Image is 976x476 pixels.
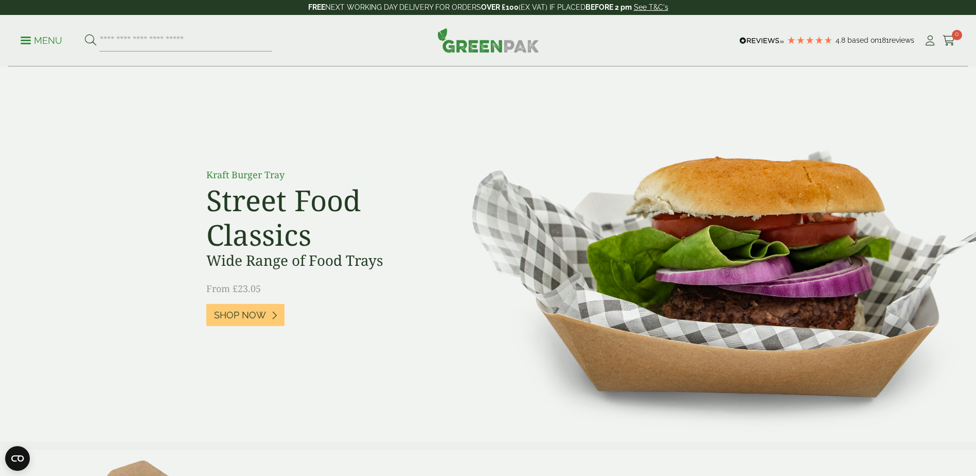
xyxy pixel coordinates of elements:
p: Menu [21,35,62,47]
i: My Account [924,36,936,46]
strong: BEFORE 2 pm [585,3,632,11]
i: Cart [943,36,955,46]
span: 4.8 [836,36,847,44]
span: Shop Now [214,310,266,321]
img: GreenPak Supplies [437,28,539,53]
span: reviews [889,36,914,44]
a: Menu [21,35,62,45]
strong: FREE [308,3,325,11]
span: 0 [952,30,962,40]
span: 181 [879,36,889,44]
p: Kraft Burger Tray [206,168,438,182]
a: See T&C's [634,3,668,11]
div: 4.78 Stars [787,36,833,45]
span: From £23.05 [206,282,261,295]
img: Street Food Classics [439,67,976,441]
a: 0 [943,33,955,48]
button: Open CMP widget [5,446,30,471]
h2: Street Food Classics [206,183,438,252]
img: REVIEWS.io [739,37,784,44]
h3: Wide Range of Food Trays [206,252,438,269]
span: Based on [847,36,879,44]
strong: OVER £100 [481,3,519,11]
a: Shop Now [206,304,285,326]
